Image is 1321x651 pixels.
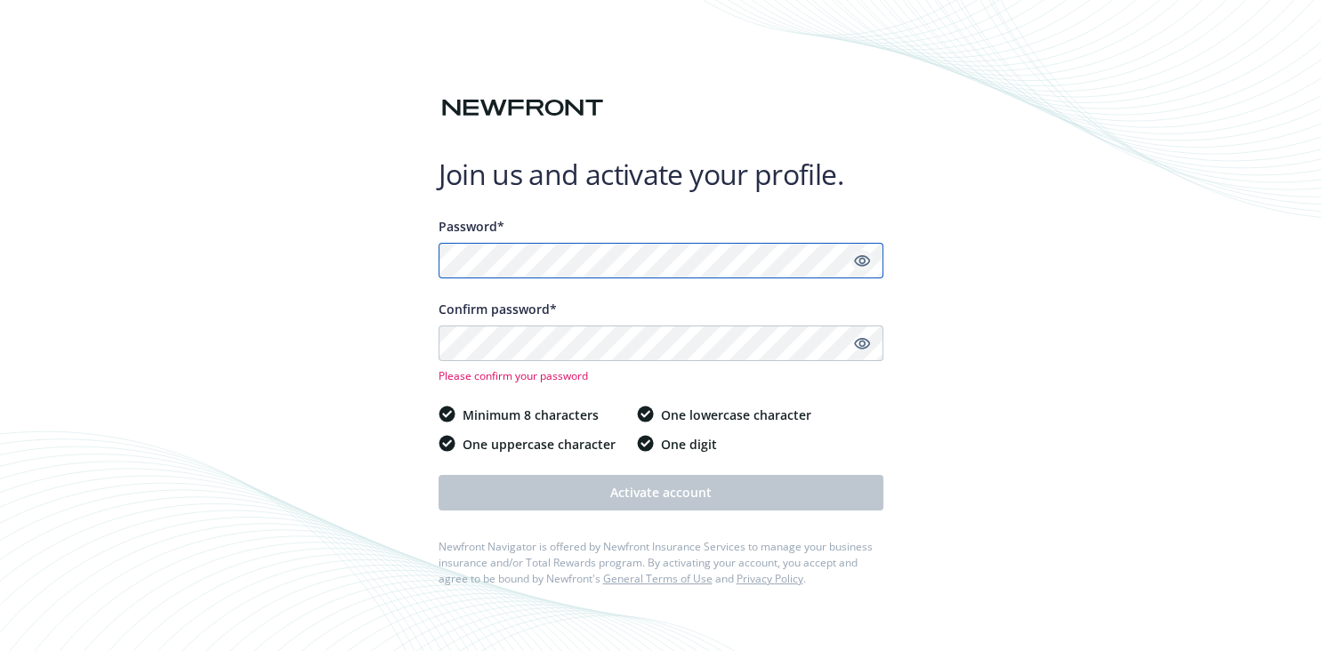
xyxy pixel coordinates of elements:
input: Enter a unique password... [439,243,883,278]
span: Please confirm your password [439,368,883,383]
img: Newfront logo [439,92,607,124]
a: Show password [851,333,873,354]
span: One lowercase character [661,406,811,424]
span: Minimum 8 characters [463,406,599,424]
span: One uppercase character [463,435,616,454]
a: Show password [851,250,873,271]
a: Privacy Policy [737,571,803,586]
span: Activate account [610,484,712,501]
span: One digit [661,435,717,454]
a: General Terms of Use [603,571,713,586]
div: Newfront Navigator is offered by Newfront Insurance Services to manage your business insurance an... [439,539,883,587]
input: Confirm your unique password... [439,325,883,361]
h1: Join us and activate your profile. [439,157,883,192]
button: Activate account [439,475,883,510]
span: Password* [439,218,504,235]
span: Confirm password* [439,301,557,317]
